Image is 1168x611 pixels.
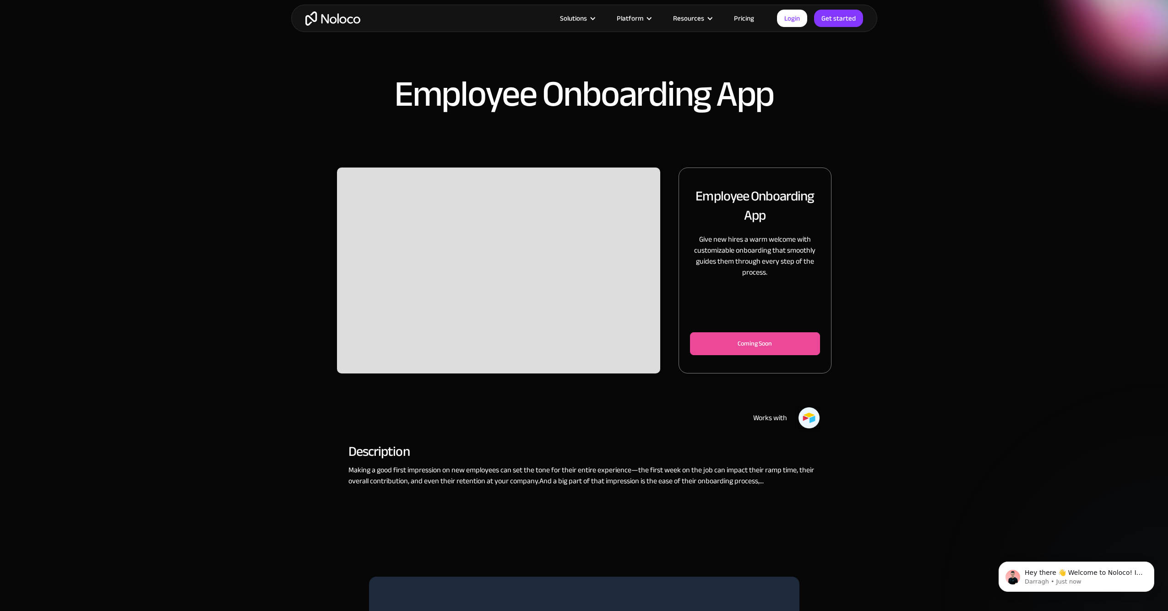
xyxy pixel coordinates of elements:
div: Solutions [560,12,587,24]
div: Resources [662,12,723,24]
div: Solutions [549,12,605,24]
div: Works with [753,412,787,423]
p: Making a good first impression on new employees can set the tone for their entire experience—the ... [348,465,820,487]
a: Login [777,10,807,27]
a: Get started [814,10,863,27]
a: home [305,11,360,26]
h1: Employee Onboarding App [394,76,774,113]
div: Coming Soon [705,338,804,349]
div: carousel [337,168,661,373]
iframe: Intercom notifications message [985,542,1168,606]
img: Airtable [798,407,820,429]
a: Pricing [723,12,766,24]
div: Resources [673,12,704,24]
h2: Description [348,447,820,455]
div: Platform [617,12,643,24]
h2: Employee Onboarding App [690,186,820,225]
div: Platform [605,12,662,24]
p: Give new hires a warm welcome with customizable onboarding that smoothly guides them through ever... [690,234,820,278]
